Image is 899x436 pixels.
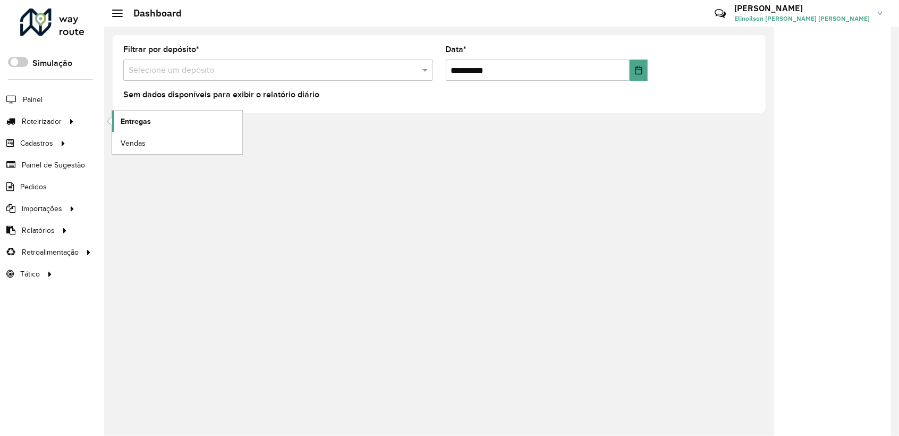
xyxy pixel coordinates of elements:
[630,60,648,81] button: Choose Date
[121,116,151,127] span: Entregas
[20,138,53,149] span: Cadastros
[20,181,47,192] span: Pedidos
[22,203,62,214] span: Importações
[22,116,62,127] span: Roteirizador
[734,14,870,23] span: Elinoilson [PERSON_NAME] [PERSON_NAME]
[112,132,242,154] a: Vendas
[123,88,319,101] label: Sem dados disponíveis para exibir o relatório diário
[709,2,732,25] a: Contato Rápido
[20,269,40,280] span: Tático
[123,43,199,56] label: Filtrar por depósito
[22,247,79,258] span: Retroalimentação
[32,57,72,70] label: Simulação
[446,43,467,56] label: Data
[22,225,55,236] span: Relatórios
[123,7,182,19] h2: Dashboard
[112,111,242,132] a: Entregas
[23,94,43,105] span: Painel
[734,3,870,13] h3: [PERSON_NAME]
[121,138,146,149] span: Vendas
[22,160,85,171] span: Painel de Sugestão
